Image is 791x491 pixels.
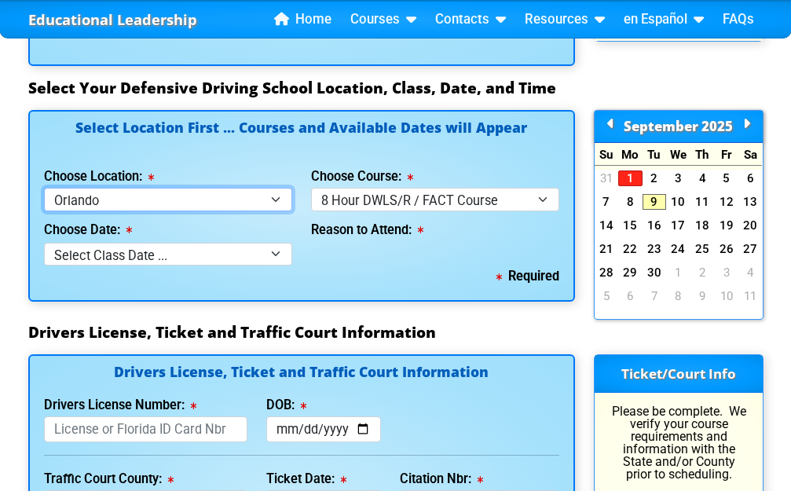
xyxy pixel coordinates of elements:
[518,8,611,31] a: Resources
[44,224,132,236] label: Choose Date:
[311,170,413,183] label: Choose Course:
[643,143,667,166] div: Tu
[690,241,715,257] a: 25
[666,218,690,233] a: 17
[643,218,667,233] a: 16
[714,218,738,233] a: 19
[690,288,715,304] a: 9
[618,170,643,186] a: 1
[738,288,763,304] a: 11
[595,355,763,393] h3: Ticket/Court Info
[738,218,763,233] a: 20
[666,241,690,257] a: 24
[666,265,690,280] a: 1
[714,143,738,166] div: Fr
[344,8,423,31] a: Courses
[595,194,619,210] a: 7
[429,8,512,31] a: Contacts
[618,218,643,233] a: 15
[714,194,738,210] a: 12
[738,265,763,280] a: 4
[595,143,619,166] div: Su
[714,288,738,304] a: 10
[618,288,643,304] a: 6
[666,143,690,166] div: We
[400,473,483,486] label: Citation Nbr:
[44,121,559,153] h4: Select Location First ... Courses and Available Dates will Appear
[624,117,698,135] span: September
[643,241,667,257] a: 23
[738,143,763,166] div: Sa
[714,170,738,186] a: 5
[311,224,423,236] label: Reason to Attend:
[690,194,715,210] a: 11
[618,194,643,210] a: 8
[44,473,174,486] label: Traffic Court County:
[714,265,738,280] a: 3
[643,265,667,280] a: 30
[738,241,763,257] a: 27
[496,269,559,284] b: Required
[690,170,715,186] a: 4
[666,288,690,304] a: 8
[28,79,764,97] h3: Select Your Defensive Driving School Location, Class, Date, and Time
[666,194,690,210] a: 10
[618,143,643,166] div: Mo
[595,170,619,186] a: 31
[618,241,643,257] a: 22
[690,143,715,166] div: Th
[618,265,643,280] a: 29
[666,170,690,186] a: 3
[738,170,763,186] a: 6
[266,399,306,412] label: DOB:
[268,8,338,31] a: Home
[701,117,733,135] span: 2025
[595,288,619,304] a: 5
[28,323,764,342] h3: Drivers License, Ticket and Traffic Court Information
[44,399,196,412] label: Drivers License Number:
[690,265,715,280] a: 2
[690,218,715,233] a: 18
[44,416,247,442] input: License or Florida ID Card Nbr
[643,288,667,304] a: 7
[595,265,619,280] a: 28
[595,218,619,233] a: 14
[595,241,619,257] a: 21
[643,194,667,210] a: 9
[714,241,738,257] a: 26
[643,170,667,186] a: 2
[266,416,381,442] input: mm/dd/yyyy
[738,194,763,210] a: 13
[266,473,346,486] label: Ticket Date:
[28,7,197,33] a: Educational Leadership
[44,365,559,382] h4: Drivers License, Ticket and Traffic Court Information
[716,8,760,31] a: FAQs
[44,170,154,183] label: Choose Location:
[617,8,710,31] a: en Español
